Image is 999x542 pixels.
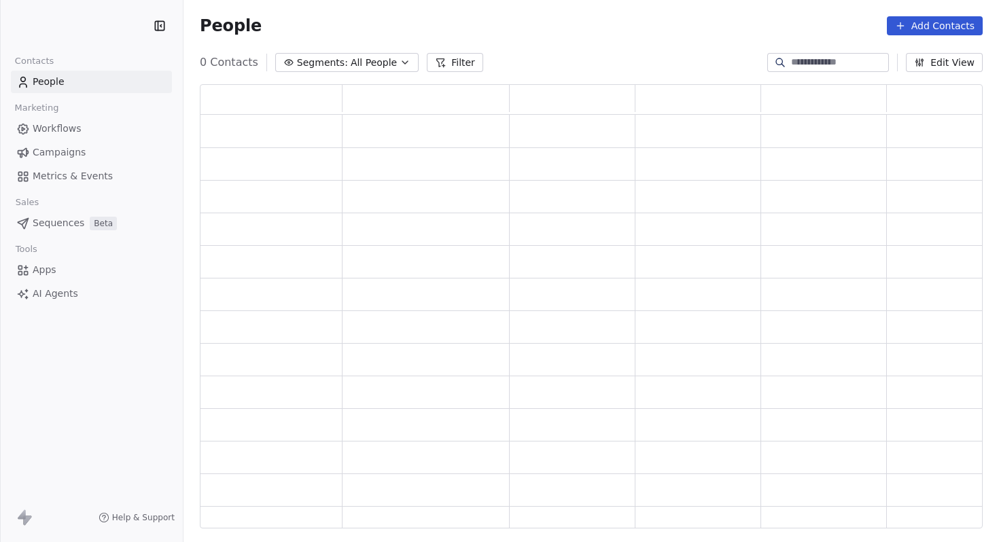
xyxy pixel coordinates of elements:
a: Apps [11,259,172,281]
span: Sequences [33,216,84,230]
button: Edit View [906,53,983,72]
span: Help & Support [112,512,175,523]
button: Filter [427,53,483,72]
a: Help & Support [99,512,175,523]
a: Workflows [11,118,172,140]
span: Contacts [9,51,60,71]
span: Workflows [33,122,82,136]
span: Metrics & Events [33,169,113,183]
a: Metrics & Events [11,165,172,187]
span: Tools [10,239,43,259]
span: Segments: [297,56,348,70]
span: Beta [90,217,117,230]
span: All People [351,56,397,70]
a: People [11,71,172,93]
span: People [200,16,262,36]
span: Apps [33,263,56,277]
span: AI Agents [33,287,78,301]
span: 0 Contacts [200,54,258,71]
a: AI Agents [11,283,172,305]
span: Sales [10,192,45,213]
a: SequencesBeta [11,212,172,234]
button: Add Contacts [887,16,983,35]
span: People [33,75,65,89]
a: Campaigns [11,141,172,164]
span: Campaigns [33,145,86,160]
span: Marketing [9,98,65,118]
